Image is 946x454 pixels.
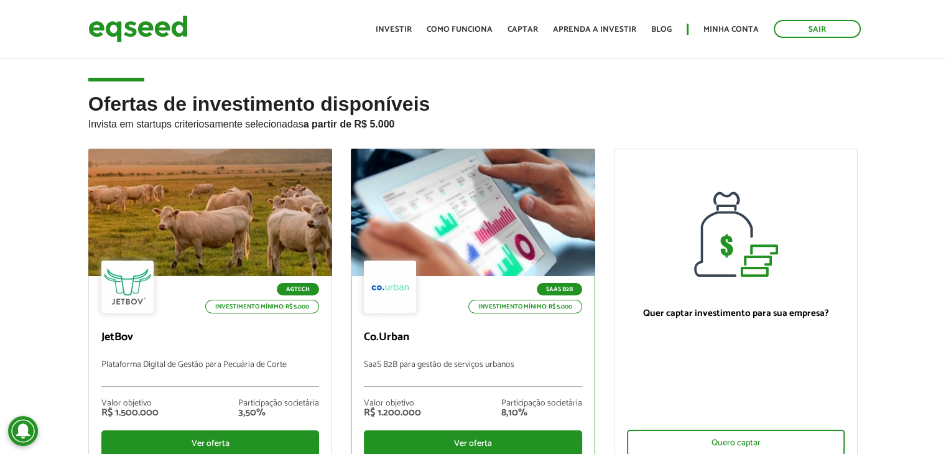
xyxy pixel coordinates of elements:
[508,25,538,34] a: Captar
[277,283,319,295] p: Agtech
[501,408,582,418] div: 8,10%
[101,399,159,408] div: Valor objetivo
[703,25,759,34] a: Minha conta
[553,25,636,34] a: Aprenda a investir
[88,93,858,149] h2: Ofertas de investimento disponíveis
[774,20,861,38] a: Sair
[468,300,582,313] p: Investimento mínimo: R$ 5.000
[364,331,582,345] p: Co.Urban
[238,408,319,418] div: 3,50%
[627,308,845,319] p: Quer captar investimento para sua empresa?
[364,399,421,408] div: Valor objetivo
[205,300,319,313] p: Investimento mínimo: R$ 5.000
[537,283,582,295] p: SaaS B2B
[88,115,858,130] p: Invista em startups criteriosamente selecionadas
[364,360,582,387] p: SaaS B2B para gestão de serviços urbanos
[427,25,493,34] a: Como funciona
[101,360,320,387] p: Plataforma Digital de Gestão para Pecuária de Corte
[88,12,188,45] img: EqSeed
[304,119,395,129] strong: a partir de R$ 5.000
[651,25,672,34] a: Blog
[364,408,421,418] div: R$ 1.200.000
[376,25,412,34] a: Investir
[238,399,319,408] div: Participação societária
[101,408,159,418] div: R$ 1.500.000
[501,399,582,408] div: Participação societária
[101,331,320,345] p: JetBov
